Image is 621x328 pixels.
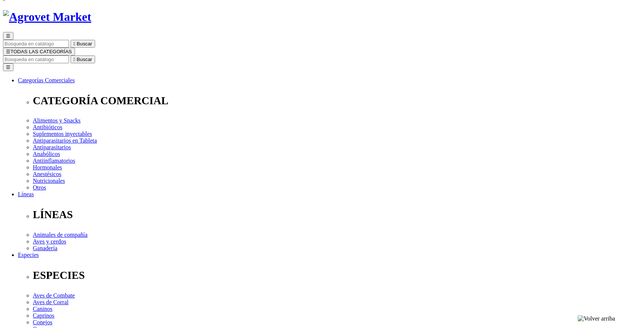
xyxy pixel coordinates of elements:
a: Anabólicos [33,151,60,157]
a: Aves y cerdos [33,238,66,245]
img: Agrovet Market [3,10,91,24]
i:  [73,41,75,47]
input: Buscar [3,40,69,48]
p: CATEGORÍA COMERCIAL [33,95,618,107]
a: Categorías Comerciales [18,77,75,83]
span: ☰ [6,33,10,39]
span: Buscar [77,57,92,62]
a: Animales de compañía [33,232,88,238]
a: Hormonales [33,164,62,171]
img: Volver arriba [578,315,615,322]
i:  [73,57,75,62]
a: Conejos [33,319,52,325]
button:  Buscar [70,55,95,63]
p: ESPECIES [33,269,618,281]
a: Suplementos inyectables [33,131,92,137]
a: Líneas [18,191,34,197]
a: Antibióticos [33,124,62,130]
a: Antiparasitarios [33,144,71,150]
a: Anestésicos [33,171,61,177]
button: ☰ [3,63,13,71]
span: ☰ [6,49,10,54]
a: Nutricionales [33,178,65,184]
p: LÍNEAS [33,208,618,221]
iframe: Brevo live chat [4,247,129,324]
button: ☰ [3,32,13,40]
input: Buscar [3,55,69,63]
a: Alimentos y Snacks [33,117,81,124]
a: Otros [33,184,46,191]
button: ☰TODAS LAS CATEGORÍAS [3,48,75,55]
a: Antiparasitarios en Tableta [33,137,97,144]
a: Ganadería [33,245,57,251]
span: Buscar [77,41,92,47]
a: Antiinflamatorios [33,157,75,164]
button:  Buscar [70,40,95,48]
